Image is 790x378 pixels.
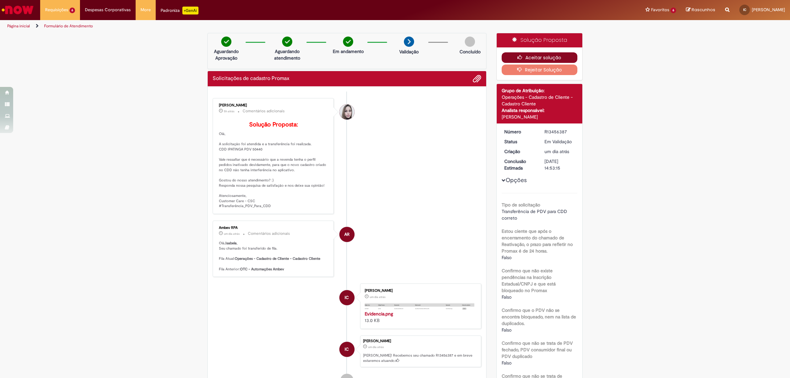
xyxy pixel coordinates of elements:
dt: Número [499,128,540,135]
img: check-circle-green.png [343,37,353,47]
time: 28/08/2025 09:52:41 [370,295,385,299]
b: Solução Proposta: [249,121,298,128]
p: Olá, A solicitação foi atendida e a transferência foi realizada. CDD IPATINGA PDV 50440 Vale ress... [219,121,329,209]
div: R13456387 [544,128,575,135]
button: Rejeitar Solução [502,65,578,75]
b: Confirmo que o PDV não se encontra bloqueado, nem na lista de duplicados. [502,307,576,326]
span: 5h atrás [224,109,234,113]
span: 6 [671,8,676,13]
span: um dia atrás [224,232,240,236]
ul: Trilhas de página [5,20,522,32]
img: check-circle-green.png [221,37,231,47]
img: check-circle-green.png [282,37,292,47]
div: Ambev RPA [339,227,355,242]
span: Transferência de PDV para CDD correto [502,208,568,221]
p: Olá, , Seu chamado foi transferido de fila. Fila Atual: Fila Anterior: [219,241,329,272]
p: Aguardando Aprovação [210,48,242,61]
div: [PERSON_NAME] [219,103,329,107]
div: [PERSON_NAME] [365,289,474,293]
p: Validação [399,48,419,55]
div: Grupo de Atribuição: [502,87,578,94]
span: Rascunhos [692,7,715,13]
img: ServiceNow [1,3,35,16]
b: Confirmo que não se trata de PDV fechado, PDV consumidor final ou PDV duplicado [502,340,573,359]
div: Em Validação [544,138,575,145]
dt: Status [499,138,540,145]
time: 28/08/2025 09:53:06 [544,148,569,154]
p: Aguardando atendimento [271,48,303,61]
b: Estou ciente que após o encerramento do chamado de Reativação, o prazo para refletir no Promax é ... [502,228,573,254]
button: Adicionar anexos [473,74,481,83]
a: Evidencia.png [365,311,393,317]
div: Ambev RPA [219,226,329,230]
div: [PERSON_NAME] [363,339,478,343]
b: Operações - Cadastro de Cliente - Cadastro Cliente [235,256,320,261]
div: Isabela Cosme [339,290,355,305]
dt: Criação [499,148,540,155]
time: 28/08/2025 09:53:06 [368,345,384,349]
span: um dia atrás [370,295,385,299]
b: Isabela [225,241,237,246]
li: Isabela Cosme [213,336,481,367]
img: img-circle-grey.png [465,37,475,47]
span: [PERSON_NAME] [752,7,785,13]
img: arrow-next.png [404,37,414,47]
h2: Solicitações de cadastro Promax Histórico de tíquete [213,76,289,82]
span: 6 [69,8,75,13]
div: Analista responsável: [502,107,578,114]
a: Formulário de Atendimento [44,23,93,29]
div: Operações - Cadastro de Cliente - Cadastro Cliente [502,94,578,107]
div: [DATE] 14:53:15 [544,158,575,171]
span: IC [345,290,349,306]
div: 28/08/2025 09:53:06 [544,148,575,155]
p: [PERSON_NAME]! Recebemos seu chamado R13456387 e em breve estaremos atuando. [363,353,478,363]
span: Despesas Corporativas [85,7,131,13]
span: Favoritos [651,7,669,13]
span: Requisições [45,7,68,13]
span: IC [345,341,349,357]
span: Falso [502,294,512,300]
a: Página inicial [7,23,30,29]
small: Comentários adicionais [248,231,290,236]
b: Confirmo que não existe pendências na Inscrição Estadual/CNPJ e que está bloqueado no Promax [502,268,556,293]
span: um dia atrás [368,345,384,349]
dt: Conclusão Estimada [499,158,540,171]
time: 29/08/2025 07:20:39 [224,109,234,113]
span: Falso [502,360,512,366]
span: IC [743,8,746,12]
span: Falso [502,327,512,333]
span: Falso [502,255,512,260]
p: Concluído [460,48,481,55]
small: Comentários adicionais [243,108,285,114]
div: Padroniza [161,7,198,14]
span: More [141,7,151,13]
div: Daniele Aparecida Queiroz [339,104,355,120]
b: Tipo de solicitação [502,202,540,208]
div: [PERSON_NAME] [502,114,578,120]
p: +GenAi [182,7,198,14]
button: Aceitar solução [502,52,578,63]
time: 28/08/2025 10:03:52 [224,232,240,236]
span: um dia atrás [544,148,569,154]
a: Rascunhos [686,7,715,13]
div: Isabela Cosme [339,342,355,357]
p: Em andamento [333,48,364,55]
span: AR [344,227,350,242]
b: OTC - Automações Ambev [240,267,284,272]
div: Solução Proposta [497,33,583,47]
div: 13.0 KB [365,310,474,324]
